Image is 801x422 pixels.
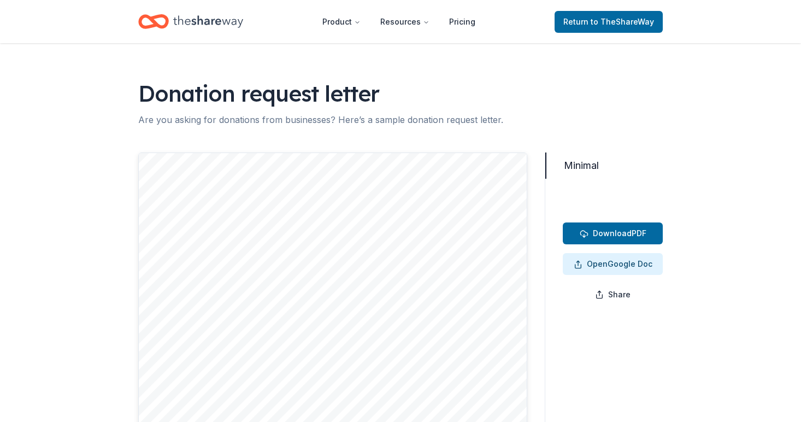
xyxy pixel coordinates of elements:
span: to TheShareWay [591,17,654,26]
button: DownloadPDF [563,222,663,244]
div: Are you asking for donations from businesses? Here’s a sample donation request letter. [138,113,532,126]
a: Pricing [440,11,484,33]
span: Google Doc [574,257,652,271]
span: Open [587,259,608,268]
span: Share [608,288,631,301]
button: Share [563,284,663,306]
h1: Donation request letter [138,78,663,109]
button: Minimal [545,153,608,179]
span: Download [593,228,632,238]
button: Resources [372,11,438,33]
a: Home [138,9,243,34]
button: OpenGoogle Doc [563,253,663,275]
span: PDF [580,227,646,240]
a: Returnto TheShareWay [555,11,663,33]
span: Return [563,15,654,28]
nav: Main [314,9,484,34]
button: Product [314,11,369,33]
